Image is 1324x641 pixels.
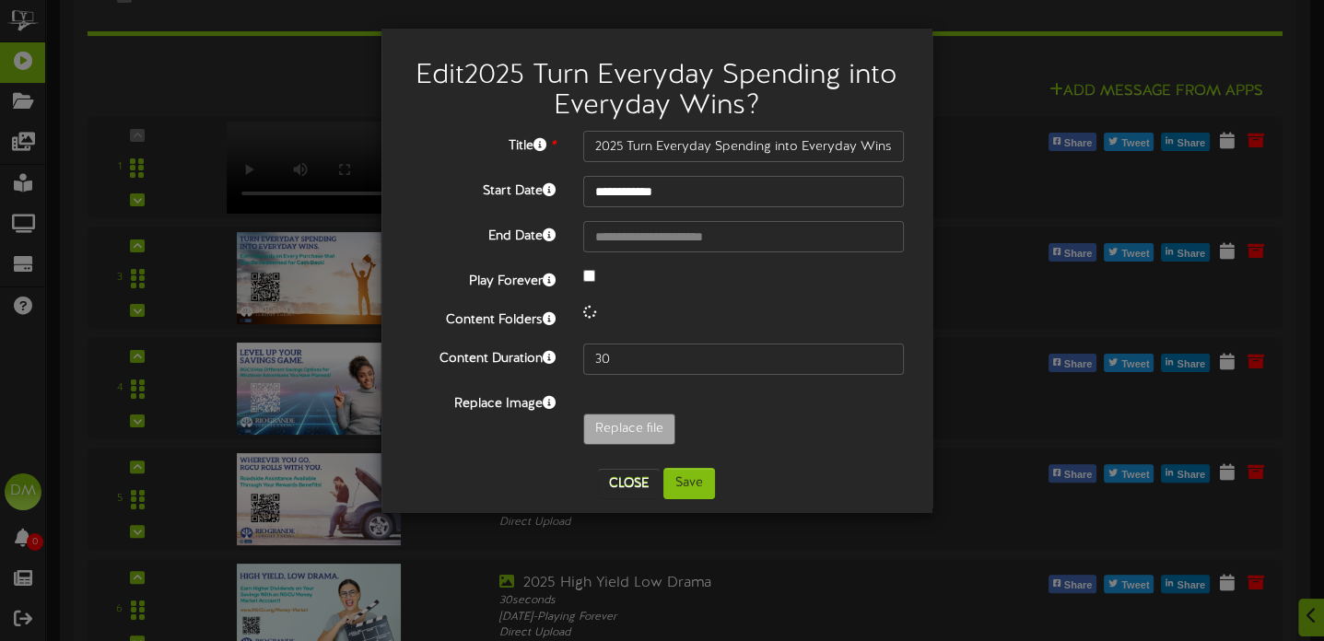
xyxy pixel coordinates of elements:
input: Title [583,131,905,162]
label: Start Date [395,176,569,201]
label: End Date [395,221,569,246]
label: Title [395,131,569,156]
input: 15 [583,344,905,375]
button: Save [663,468,715,499]
label: Content Folders [395,305,569,330]
button: Close [598,469,660,498]
h2: Edit 2025 Turn Everyday Spending into Everyday Wins ? [409,61,905,122]
label: Content Duration [395,344,569,368]
label: Play Forever [395,266,569,291]
label: Replace Image [395,389,569,414]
